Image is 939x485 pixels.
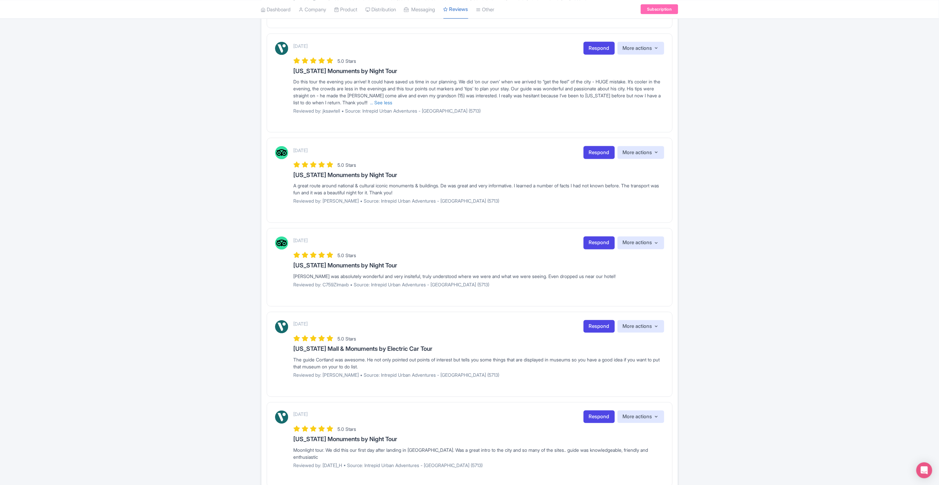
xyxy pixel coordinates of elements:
[366,0,396,19] a: Distribution
[294,346,664,352] h3: [US_STATE] Mall & Monuments by Electric Car Tour
[334,0,358,19] a: Product
[916,462,932,478] div: Open Intercom Messenger
[476,0,495,19] a: Other
[294,68,664,74] h3: [US_STATE] Monuments by Night Tour
[617,42,664,55] button: More actions
[617,146,664,159] button: More actions
[294,372,664,379] p: Reviewed by: [PERSON_NAME] • Source: Intrepid Urban Adventures - [GEOGRAPHIC_DATA] (5713)
[294,356,664,370] div: The guide Cortland was awesome. He not only pointed out points of interest but tells you some thi...
[584,320,615,333] a: Respond
[294,462,664,469] p: Reviewed by: [DATE]_H • Source: Intrepid Urban Adventures - [GEOGRAPHIC_DATA] (5713)
[370,100,393,105] a: ... See less
[641,4,678,14] a: Subscription
[338,58,356,64] span: 5.0 Stars
[294,147,308,154] p: [DATE]
[584,411,615,424] a: Respond
[261,0,291,19] a: Dashboard
[294,198,664,205] p: Reviewed by: [PERSON_NAME] • Source: Intrepid Urban Adventures - [GEOGRAPHIC_DATA] (5713)
[338,427,356,432] span: 5.0 Stars
[617,320,664,333] button: More actions
[338,162,356,168] span: 5.0 Stars
[584,146,615,159] a: Respond
[299,0,327,19] a: Company
[294,237,308,244] p: [DATE]
[294,281,664,288] p: Reviewed by: C759ZImaxb • Source: Intrepid Urban Adventures - [GEOGRAPHIC_DATA] (5713)
[275,320,288,334] img: Viator Logo
[338,253,356,258] span: 5.0 Stars
[294,172,664,179] h3: [US_STATE] Monuments by Night Tour
[617,237,664,249] button: More actions
[294,182,664,196] div: A great route around national & cultural iconic monuments & buildings. De was great and very info...
[404,0,435,19] a: Messaging
[294,79,661,105] span: Do this tour the evening you arrive! It could have saved us time in our planning. We did ‘on our ...
[275,237,288,250] img: Tripadvisor Logo
[294,436,664,443] h3: [US_STATE] Monuments by Night Tour
[294,411,308,418] p: [DATE]
[294,273,664,280] div: [PERSON_NAME] was absolutely wonderful and very insiteful, truly understood where we were and wha...
[275,146,288,159] img: Tripadvisor Logo
[617,411,664,424] button: More actions
[275,42,288,55] img: Viator Logo
[584,42,615,55] a: Respond
[584,237,615,249] a: Respond
[294,447,664,461] div: Moonlight tour. We did this our first day after landing in [GEOGRAPHIC_DATA]. Was a great intro t...
[294,107,664,114] p: Reviewed by: jksawtell • Source: Intrepid Urban Adventures - [GEOGRAPHIC_DATA] (5713)
[294,321,308,328] p: [DATE]
[294,43,308,49] p: [DATE]
[338,336,356,342] span: 5.0 Stars
[275,411,288,424] img: Viator Logo
[294,262,664,269] h3: [US_STATE] Monuments by Night Tour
